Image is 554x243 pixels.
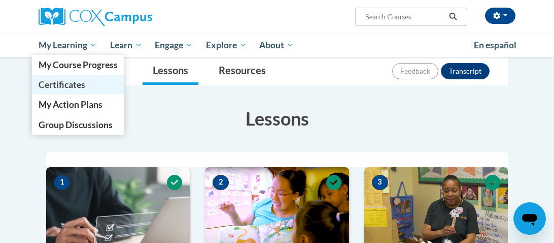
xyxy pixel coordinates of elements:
[103,34,149,57] a: Learn
[39,8,152,26] img: Cox Campus
[39,59,118,70] span: My Course Progress
[148,34,199,57] a: Engage
[199,34,253,57] a: Explore
[32,75,124,95] a: Certificates
[110,39,142,51] span: Learn
[39,119,113,130] span: Group Discussions
[143,58,198,85] a: Lessons
[253,34,301,57] a: About
[467,35,523,56] a: En español
[209,58,276,85] a: Resources
[32,34,103,57] a: My Learning
[39,39,97,51] span: My Learning
[445,11,461,23] button: Search
[259,39,294,51] span: About
[485,8,515,24] button: Account Settings
[31,34,523,57] div: Main menu
[32,115,124,135] a: Group Discussions
[46,106,508,131] h3: Lessons
[39,8,187,26] a: Cox Campus
[155,39,193,51] span: Engage
[441,63,490,79] button: Transcript
[32,95,124,114] a: My Action Plans
[513,202,546,235] iframe: Button to launch messaging window
[39,99,102,110] span: My Action Plans
[474,40,516,50] span: En español
[372,175,388,190] span: 3
[213,175,229,190] span: 2
[364,11,445,23] input: Search Courses
[32,55,124,75] a: My Course Progress
[206,39,247,51] span: Explore
[392,63,438,79] button: Feedback
[54,175,70,190] span: 1
[39,79,85,90] span: Certificates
